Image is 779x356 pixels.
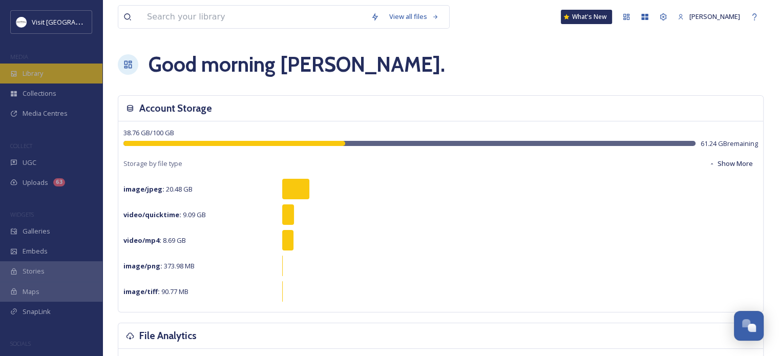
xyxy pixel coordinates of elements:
a: View all files [384,7,444,27]
span: COLLECT [10,142,32,150]
span: Visit [GEOGRAPHIC_DATA] [32,17,111,27]
span: SOCIALS [10,340,31,347]
strong: image/png : [123,261,162,270]
button: Show More [704,154,758,174]
a: What's New [561,10,612,24]
h3: Account Storage [139,101,212,116]
a: [PERSON_NAME] [672,7,745,27]
span: 38.76 GB / 100 GB [123,128,174,137]
img: Circle%20Logo.png [16,17,27,27]
strong: image/tiff : [123,287,160,296]
button: Open Chat [734,311,764,341]
span: [PERSON_NAME] [689,12,740,21]
span: 20.48 GB [123,184,193,194]
span: 90.77 MB [123,287,188,296]
span: 373.98 MB [123,261,195,270]
input: Search your library [142,6,366,28]
span: MEDIA [10,53,28,60]
span: Uploads [23,178,48,187]
h3: File Analytics [139,328,197,343]
span: WIDGETS [10,211,34,218]
h1: Good morning [PERSON_NAME] . [149,49,445,80]
strong: image/jpeg : [123,184,164,194]
span: Collections [23,89,56,98]
span: Embeds [23,246,48,256]
span: 61.24 GB remaining [701,139,758,149]
div: 63 [53,178,65,186]
strong: video/mp4 : [123,236,161,245]
span: UGC [23,158,36,167]
span: SnapLink [23,307,51,317]
span: Media Centres [23,109,68,118]
span: Galleries [23,226,50,236]
span: Library [23,69,43,78]
span: Storage by file type [123,159,182,169]
span: 8.69 GB [123,236,186,245]
span: Stories [23,266,45,276]
span: Maps [23,287,39,297]
strong: video/quicktime : [123,210,181,219]
span: 9.09 GB [123,210,206,219]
